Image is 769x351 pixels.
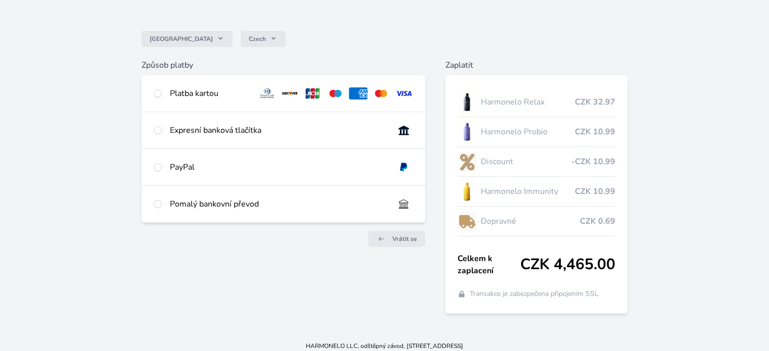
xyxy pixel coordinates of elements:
span: [GEOGRAPHIC_DATA] [150,35,213,43]
img: diners.svg [258,87,277,99]
img: CLEAN_RELAX_se_stinem_x-lo.jpg [458,89,477,115]
button: [GEOGRAPHIC_DATA] [142,31,233,47]
img: visa.svg [394,87,413,99]
h6: Způsob platby [142,59,425,71]
img: mc.svg [372,87,390,99]
img: amex.svg [349,87,368,99]
img: CLEAN_PROBIO_se_stinem_x-lo.jpg [458,119,477,144]
span: Dopravné [480,215,579,227]
img: bankTransfer_IBAN.svg [394,198,413,210]
button: Czech [241,31,286,47]
span: Harmonelo Relax [480,96,574,108]
span: Transakce je zabezpečena připojením SSL [470,289,599,299]
span: Vrátit se [392,235,417,243]
span: CZK 32.97 [575,96,615,108]
span: CZK 10.99 [575,185,615,197]
span: CZK 0.69 [580,215,615,227]
h6: Zaplatit [445,59,627,71]
span: Czech [249,35,266,43]
span: Discount [480,156,571,168]
img: discount-lo.png [458,149,477,174]
img: onlineBanking_CZ.svg [394,124,413,136]
div: Pomalý bankovní převod [170,198,386,210]
span: CZK 4,465.00 [520,256,615,274]
span: Celkem k zaplacení [458,253,520,277]
img: jcb.svg [303,87,322,99]
img: paypal.svg [394,161,413,173]
a: Vrátit se [368,231,425,247]
span: Harmonelo Immunity [480,185,574,197]
span: -CZK 10.99 [571,156,615,168]
img: discover.svg [281,87,299,99]
div: Expresní banková tlačítka [170,124,386,136]
span: CZK 10.99 [575,126,615,138]
img: maestro.svg [326,87,345,99]
img: IMMUNITY_se_stinem_x-lo.jpg [458,179,477,204]
span: Harmonelo Probio [480,126,574,138]
div: PayPal [170,161,386,173]
div: Platba kartou [170,87,250,99]
img: delivery-lo.png [458,209,477,234]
